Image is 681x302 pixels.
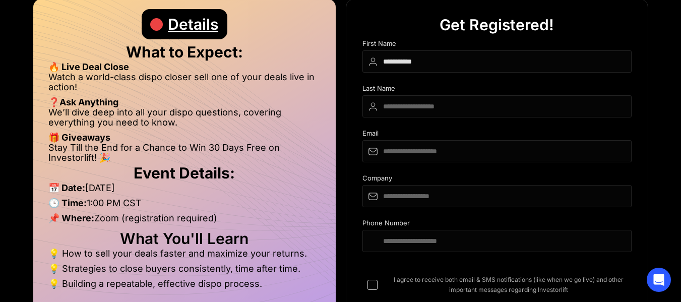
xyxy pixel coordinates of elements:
[362,174,632,185] div: Company
[48,132,110,143] strong: 🎁 Giveaways
[362,40,632,50] div: First Name
[440,10,554,40] div: Get Registered!
[386,275,632,295] span: I agree to receive both email & SMS notifications (like when we go live) and other important mess...
[48,198,321,213] li: 1:00 PM CST
[168,9,218,39] div: Details
[48,279,321,289] li: 💡 Building a repeatable, effective dispo process.
[362,85,632,95] div: Last Name
[48,233,321,244] h2: What You'll Learn
[362,219,632,230] div: Phone Number
[48,183,321,198] li: [DATE]
[48,249,321,264] li: 💡 How to sell your deals faster and maximize your returns.
[48,72,321,97] li: Watch a world-class dispo closer sell one of your deals live in action!
[48,97,118,107] strong: ❓Ask Anything
[48,107,321,133] li: We’ll dive deep into all your dispo questions, covering everything you need to know.
[48,213,94,223] strong: 📌 Where:
[48,264,321,279] li: 💡 Strategies to close buyers consistently, time after time.
[647,268,671,292] div: Open Intercom Messenger
[134,164,235,182] strong: Event Details:
[362,130,632,140] div: Email
[48,198,87,208] strong: 🕒 Time:
[48,62,129,72] strong: 🔥 Live Deal Close
[48,183,85,193] strong: 📅 Date:
[126,43,243,61] strong: What to Expect:
[48,143,321,163] li: Stay Till the End for a Chance to Win 30 Days Free on Investorlift! 🎉
[48,213,321,228] li: Zoom (registration required)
